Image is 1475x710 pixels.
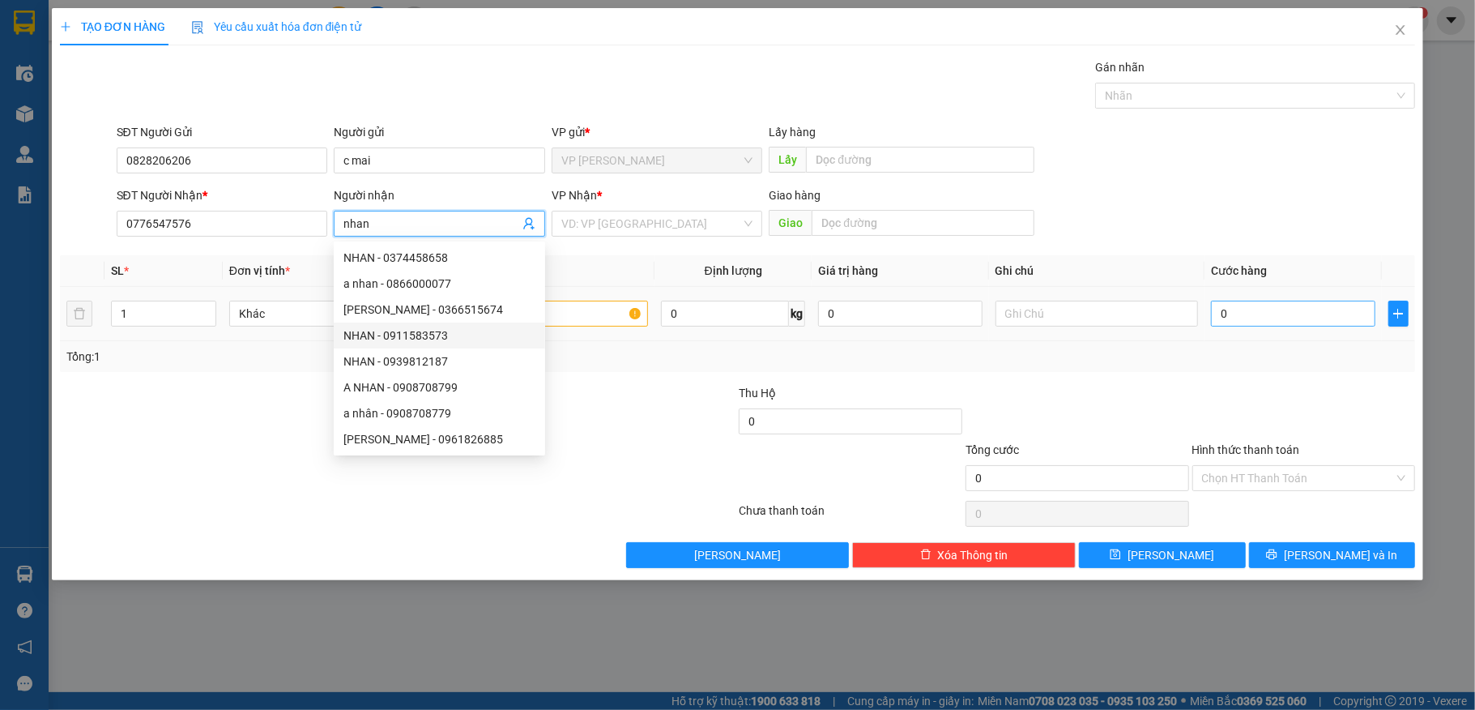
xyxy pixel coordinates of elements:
span: Đơn vị tính [229,264,290,277]
th: Ghi chú [989,255,1205,287]
span: VP Phan Thiết [561,148,753,173]
div: a nhan - 0866000077 [343,275,535,293]
div: [PERSON_NAME] - 0366515674 [343,301,535,319]
img: icon [191,21,204,34]
div: NHAN - 0939812187 [334,349,545,374]
span: Giao [769,210,812,236]
button: printer[PERSON_NAME] và In [1249,542,1416,568]
div: A NHAN - 0908708799 [343,379,535,396]
span: Xóa Thông tin [938,546,1008,564]
div: Thanh Nhàn - 0961826885 [334,426,545,452]
button: delete [66,301,92,327]
span: Giá trị hàng [818,264,878,277]
span: Định lượng [705,264,762,277]
div: NHAN - 0911583573 [334,323,545,349]
span: Lấy hàng [769,126,816,139]
label: Hình thức thanh toán [1192,443,1300,456]
div: NHAN - 0939812187 [343,353,535,370]
input: VD: Bàn, Ghế [445,301,649,327]
span: Yêu cầu xuất hóa đơn điện tử [191,20,362,33]
div: VP gửi [552,123,763,141]
input: Ghi Chú [995,301,1199,327]
div: NHAN - 0911583573 [343,327,535,344]
div: SĐT Người Nhận [117,186,328,204]
span: Thu Hộ [739,387,776,400]
span: plus [60,21,71,32]
span: Khác [239,302,423,326]
span: user-add [522,217,535,230]
div: NHAN - 0374458658 [334,245,545,271]
div: Người nhận [334,186,545,204]
span: close [1394,24,1407,36]
button: Close [1378,8,1423,53]
div: a nhân - 0908708779 [334,400,545,426]
span: save [1110,549,1121,562]
span: [PERSON_NAME] [694,546,781,564]
span: printer [1266,549,1277,562]
span: [PERSON_NAME] [1128,546,1214,564]
div: Tổng: 1 [66,348,570,366]
div: Chưa thanh toán [737,502,964,530]
button: [PERSON_NAME] [626,542,850,568]
span: Giao hàng [769,189,821,202]
span: Cước hàng [1211,264,1267,277]
div: SĐT Người Gửi [117,123,328,141]
button: deleteXóa Thông tin [852,542,1076,568]
div: [PERSON_NAME] - 0961826885 [343,430,535,448]
div: NHAN - 0374458658 [343,249,535,267]
span: delete [920,549,931,562]
div: A NHAN - 0908708799 [334,374,545,400]
div: a nhân - 0908708779 [343,404,535,422]
span: Tổng cước [966,443,1019,456]
span: TẠO ĐƠN HÀNG [60,20,165,33]
span: VP Nhận [552,189,597,202]
span: plus [1389,307,1409,320]
input: Dọc đường [806,147,1034,173]
span: [PERSON_NAME] và In [1284,546,1397,564]
input: Dọc đường [812,210,1034,236]
span: SL [111,264,124,277]
div: QUANG NHAN - 0366515674 [334,297,545,323]
input: 0 [818,301,982,327]
div: Người gửi [334,123,545,141]
label: Gán nhãn [1095,61,1145,74]
span: Lấy [769,147,806,173]
div: a nhan - 0866000077 [334,271,545,297]
button: plus [1388,301,1409,327]
button: save[PERSON_NAME] [1079,542,1246,568]
span: kg [789,301,805,327]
